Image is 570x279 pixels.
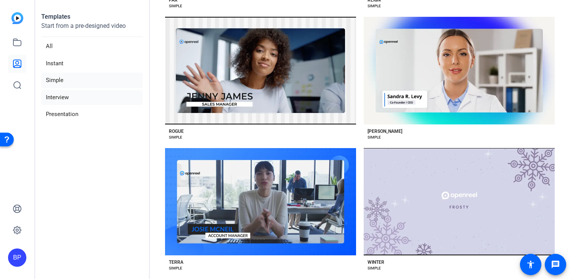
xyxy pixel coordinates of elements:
strong: Templates [41,13,70,20]
li: Interview [41,90,143,105]
div: SIMPLE [169,134,182,140]
img: blue-gradient.svg [11,12,23,24]
div: SIMPLE [169,265,182,271]
div: SIMPLE [368,265,381,271]
button: Template image [165,148,356,255]
div: SIMPLE [169,3,182,9]
div: TERRA [169,259,183,265]
div: [PERSON_NAME] [368,128,402,134]
p: Start from a pre-designed video [41,21,143,37]
button: Template image [364,148,555,255]
div: BP [8,248,26,267]
div: ROGUE [169,128,184,134]
li: Instant [41,56,143,71]
li: Presentation [41,106,143,122]
button: Template image [364,17,555,124]
button: Template image [165,17,356,124]
mat-icon: message [551,260,560,269]
div: SIMPLE [368,3,381,9]
div: SIMPLE [368,134,381,140]
div: WINTER [368,259,384,265]
li: Simple [41,73,143,88]
mat-icon: accessibility [526,260,535,269]
li: All [41,39,143,54]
